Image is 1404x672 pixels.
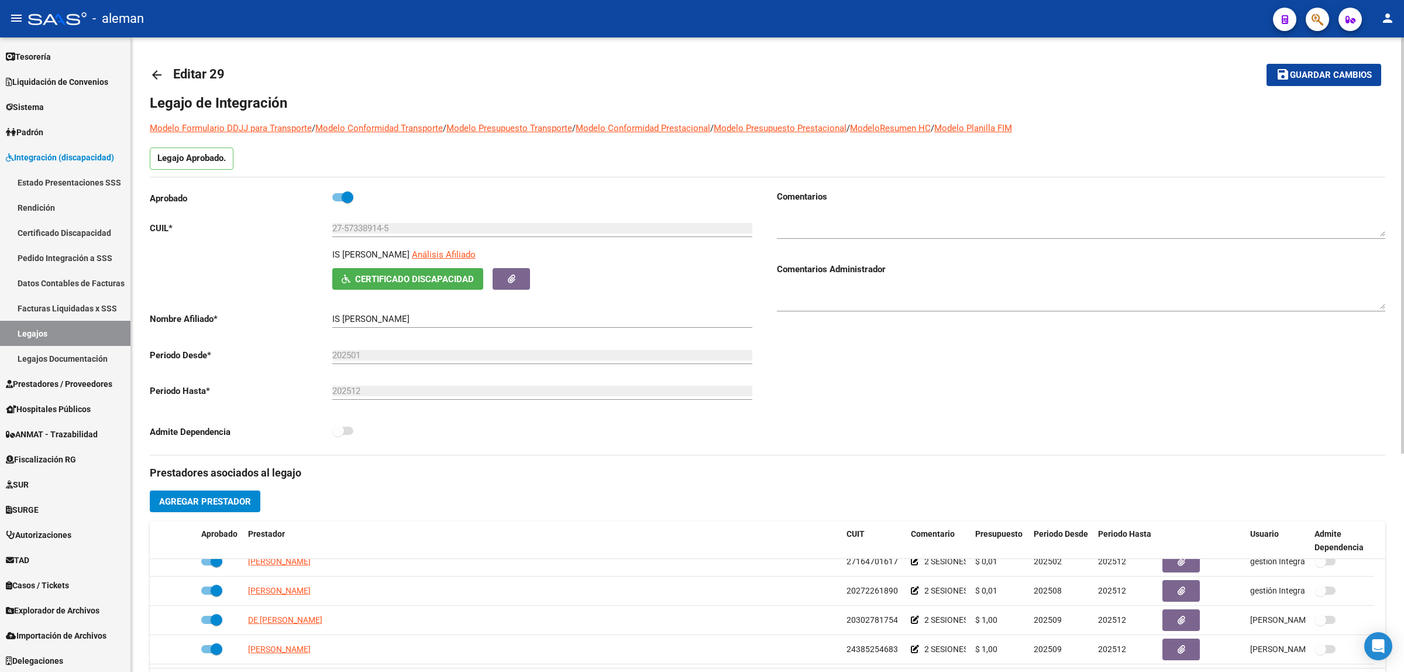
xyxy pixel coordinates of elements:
[777,190,1385,203] h3: Comentarios
[6,604,99,617] span: Explorador de Archivos
[1250,529,1279,539] span: Usuario
[173,67,225,81] span: Editar 29
[6,503,39,516] span: SURGE
[355,274,474,284] span: Certificado Discapacidad
[1250,557,1356,566] span: gestión Integración 2 [DATE]
[1034,529,1088,539] span: Periodo Desde
[332,248,409,261] p: IS [PERSON_NAME]
[150,426,332,438] p: Admite Dependencia
[846,557,898,566] span: 27164701617
[150,123,312,133] a: Modelo Formulario DDJJ para Transporte
[975,557,997,566] span: $ 0,01
[6,126,43,139] span: Padrón
[576,123,710,133] a: Modelo Conformidad Prestacional
[1098,615,1126,625] span: 202512
[150,385,332,397] p: Periodo Hasta
[1250,615,1342,625] span: [PERSON_NAME] [DATE]
[6,76,108,88] span: Liquidación de Convenios
[1029,522,1093,560] datatable-header-cell: Periodo Desde
[6,101,44,114] span: Sistema
[150,148,233,170] p: Legajo Aprobado.
[1310,522,1374,560] datatable-header-cell: Admite Dependencia
[1034,586,1062,595] span: 202508
[92,6,144,32] span: - aleman
[971,522,1029,560] datatable-header-cell: Presupuesto
[1250,644,1342,654] span: [PERSON_NAME] [DATE]
[446,123,572,133] a: Modelo Presupuesto Transporte
[248,644,311,654] span: [PERSON_NAME]
[197,522,243,560] datatable-header-cell: Aprobado
[9,11,23,25] mat-icon: menu
[6,629,106,642] span: Importación de Archivos
[1093,522,1158,560] datatable-header-cell: Periodo Hasta
[1034,557,1062,566] span: 202502
[1267,64,1381,85] button: Guardar cambios
[150,465,1385,481] h3: Prestadores asociados al legajo
[315,123,443,133] a: Modelo Conformidad Transporte
[842,522,906,560] datatable-header-cell: CUIT
[777,263,1385,276] h3: Comentarios Administrador
[1364,632,1392,660] div: Open Intercom Messenger
[1098,586,1126,595] span: 202512
[906,522,971,560] datatable-header-cell: Comentario
[6,529,71,541] span: Autorizaciones
[846,644,898,654] span: 24385254683
[924,586,1017,595] span: 2 SESIONES SEMANALES
[150,192,332,205] p: Aprobado
[6,50,51,63] span: Tesorería
[6,403,91,416] span: Hospitales Públicos
[1276,67,1290,81] mat-icon: save
[846,615,898,625] span: 20302781754
[6,453,76,466] span: Fiscalización RG
[412,249,476,260] span: Análisis Afiliado
[243,522,842,560] datatable-header-cell: Prestador
[6,554,29,567] span: TAD
[975,586,997,595] span: $ 0,01
[1098,557,1126,566] span: 202512
[6,654,63,667] span: Delegaciones
[1381,11,1395,25] mat-icon: person
[1034,615,1062,625] span: 202509
[150,68,164,82] mat-icon: arrow_back
[6,428,98,441] span: ANMAT - Trazabilidad
[150,94,1385,112] h1: Legajo de Integración
[911,529,955,539] span: Comentario
[248,615,322,625] span: DE [PERSON_NAME]
[975,615,997,625] span: $ 1,00
[332,268,483,290] button: Certificado Discapacidad
[924,644,1017,654] span: 2 SESIONES SEMANALES
[150,222,332,235] p: CUIL
[1098,644,1126,654] span: 202512
[248,557,311,566] span: [PERSON_NAME]
[248,586,311,595] span: [PERSON_NAME]
[924,615,1017,625] span: 2 SESIONES SEMANALES
[1290,70,1372,81] span: Guardar cambios
[159,496,251,507] span: Agregar Prestador
[975,529,1023,539] span: Presupuesto
[6,478,29,491] span: SUR
[1250,586,1356,595] span: gestión Integración 2 [DATE]
[1314,529,1364,552] span: Admite Dependencia
[1245,522,1310,560] datatable-header-cell: Usuario
[201,529,238,539] span: Aprobado
[975,644,997,654] span: $ 1,00
[150,349,332,362] p: Periodo Desde
[846,586,898,595] span: 20272261890
[850,123,931,133] a: ModeloResumen HC
[6,151,114,164] span: Integración (discapacidad)
[150,491,260,512] button: Agregar Prestador
[846,529,865,539] span: CUIT
[714,123,846,133] a: Modelo Presupuesto Prestacional
[6,579,69,592] span: Casos / Tickets
[248,529,285,539] span: Prestador
[1098,529,1151,539] span: Periodo Hasta
[924,557,1017,566] span: 2 SESIONES SEMANALES
[1034,644,1062,654] span: 202509
[934,123,1012,133] a: Modelo Planilla FIM
[6,378,112,390] span: Prestadores / Proveedores
[150,313,332,325] p: Nombre Afiliado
